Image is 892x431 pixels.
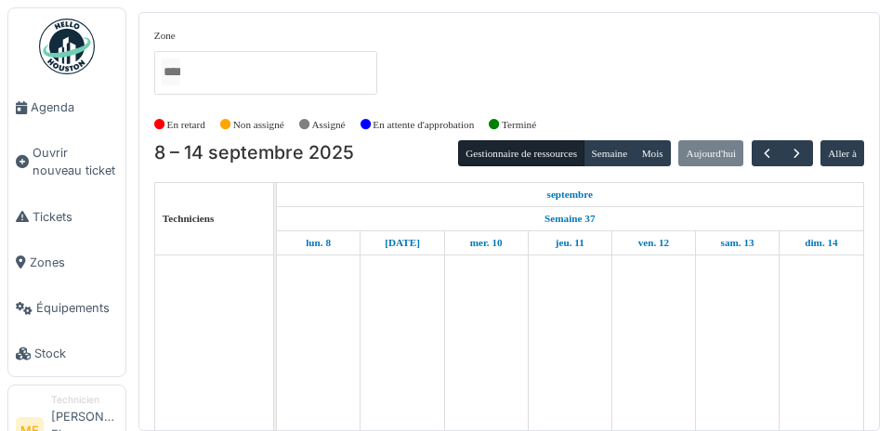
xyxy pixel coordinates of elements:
[34,345,118,362] span: Stock
[543,183,598,206] a: 8 septembre 2025
[154,28,176,44] label: Zone
[8,285,125,331] a: Équipements
[678,140,743,166] button: Aujourd'hui
[51,393,118,407] div: Technicien
[30,254,118,271] span: Zones
[167,117,205,133] label: En retard
[39,19,95,74] img: Badge_color-CXgf-gQk.svg
[373,117,474,133] label: En attente d'approbation
[8,331,125,376] a: Stock
[8,85,125,130] a: Agenda
[800,231,842,255] a: 14 septembre 2025
[8,240,125,285] a: Zones
[502,117,536,133] label: Terminé
[466,231,507,255] a: 10 septembre 2025
[154,142,354,164] h2: 8 – 14 septembre 2025
[8,194,125,240] a: Tickets
[36,299,118,317] span: Équipements
[551,231,589,255] a: 11 septembre 2025
[31,98,118,116] span: Agenda
[752,140,782,167] button: Précédent
[634,140,671,166] button: Mois
[781,140,812,167] button: Suivant
[163,213,215,224] span: Techniciens
[380,231,425,255] a: 9 septembre 2025
[820,140,864,166] button: Aller à
[8,130,125,193] a: Ouvrir nouveau ticket
[162,59,180,85] input: Tous
[33,208,118,226] span: Tickets
[584,140,635,166] button: Semaine
[33,144,118,179] span: Ouvrir nouveau ticket
[458,140,584,166] button: Gestionnaire de ressources
[301,231,335,255] a: 8 septembre 2025
[312,117,346,133] label: Assigné
[233,117,284,133] label: Non assigné
[716,231,759,255] a: 13 septembre 2025
[634,231,675,255] a: 12 septembre 2025
[540,207,599,230] a: Semaine 37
